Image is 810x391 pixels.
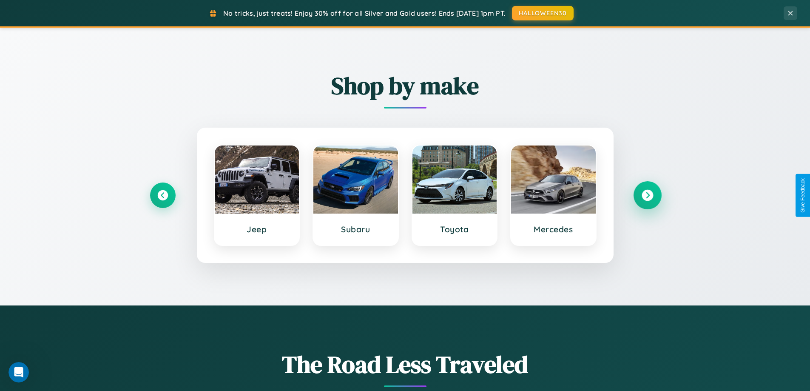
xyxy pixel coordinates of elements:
div: Give Feedback [800,178,806,213]
h3: Mercedes [520,224,587,234]
h2: Shop by make [150,69,660,102]
button: HALLOWEEN30 [512,6,574,20]
h3: Jeep [223,224,291,234]
h3: Subaru [322,224,389,234]
h3: Toyota [421,224,489,234]
span: No tricks, just treats! Enjoy 30% off for all Silver and Gold users! Ends [DATE] 1pm PT. [223,9,506,17]
h1: The Road Less Traveled [150,348,660,381]
iframe: Intercom live chat [9,362,29,382]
